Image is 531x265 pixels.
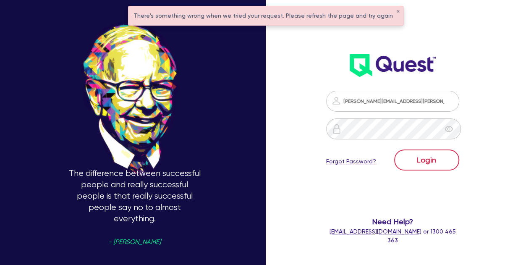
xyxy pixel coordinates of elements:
[331,96,341,106] img: icon-password
[394,150,459,171] button: Login
[326,157,376,166] a: Forgot Password?
[396,10,400,14] button: ✕
[445,125,453,133] span: eye
[326,216,459,227] span: Need Help?
[332,124,342,134] img: icon-password
[330,228,456,244] span: or 1300 465 363
[330,228,421,235] a: [EMAIL_ADDRESS][DOMAIN_NAME]
[326,91,459,112] input: Email address
[108,239,161,245] span: - [PERSON_NAME]
[128,6,403,25] div: There's something wrong when we tried your request. Please refresh the page and try again
[350,54,436,77] img: wH2k97JdezQIQAAAABJRU5ErkJggg==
